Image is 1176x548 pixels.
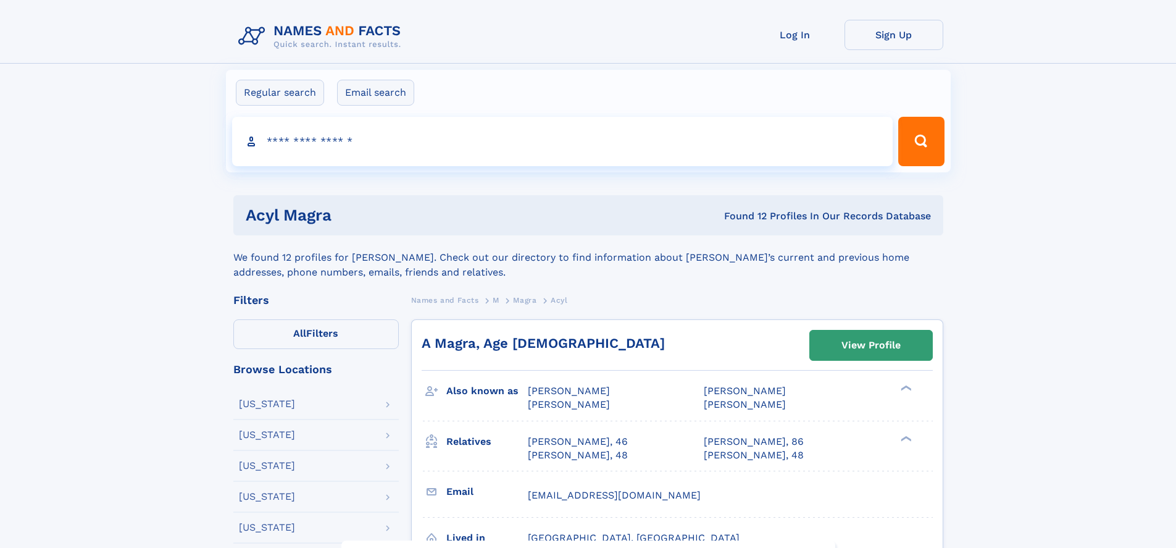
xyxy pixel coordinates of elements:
[528,532,740,544] span: [GEOGRAPHIC_DATA], [GEOGRAPHIC_DATA]
[704,385,786,397] span: [PERSON_NAME]
[422,335,665,351] a: A Magra, Age [DEMOGRAPHIC_DATA]
[513,292,536,308] a: Magra
[233,235,943,280] div: We found 12 profiles for [PERSON_NAME]. Check out our directory to find information about [PERSON...
[446,481,528,502] h3: Email
[528,489,701,501] span: [EMAIL_ADDRESS][DOMAIN_NAME]
[411,292,479,308] a: Names and Facts
[232,117,893,166] input: search input
[239,492,295,502] div: [US_STATE]
[528,209,931,223] div: Found 12 Profiles In Our Records Database
[704,435,804,449] a: [PERSON_NAME], 86
[239,430,295,440] div: [US_STATE]
[898,117,944,166] button: Search Button
[236,80,324,106] label: Regular search
[293,327,306,339] span: All
[841,331,901,360] div: View Profile
[246,208,528,223] h1: acyl magra
[446,431,528,452] h3: Relatives
[446,381,528,402] h3: Also known as
[233,364,399,375] div: Browse Locations
[810,331,932,360] a: View Profile
[844,20,943,50] a: Sign Up
[528,385,610,397] span: [PERSON_NAME]
[493,296,499,305] span: M
[233,20,411,53] img: Logo Names and Facts
[746,20,844,50] a: Log In
[551,296,567,305] span: Acyl
[239,461,295,471] div: [US_STATE]
[337,80,414,106] label: Email search
[239,523,295,533] div: [US_STATE]
[898,434,912,442] div: ❯
[493,292,499,308] a: M
[239,399,295,409] div: [US_STATE]
[528,398,610,410] span: [PERSON_NAME]
[898,384,912,392] div: ❯
[233,319,399,349] label: Filters
[528,449,628,462] a: [PERSON_NAME], 48
[233,295,399,306] div: Filters
[528,435,628,449] a: [PERSON_NAME], 46
[704,449,804,462] a: [PERSON_NAME], 48
[704,398,786,410] span: [PERSON_NAME]
[513,296,536,305] span: Magra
